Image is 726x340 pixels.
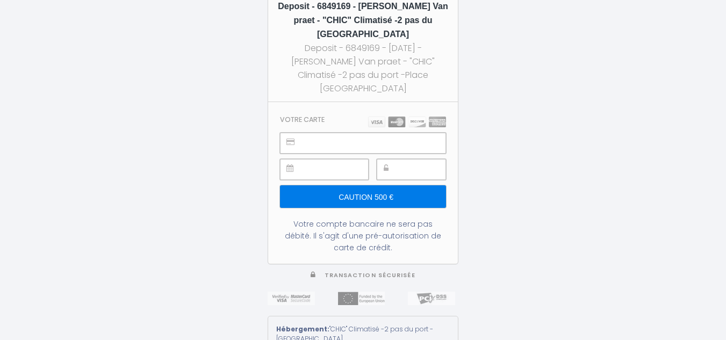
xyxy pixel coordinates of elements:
[401,160,445,179] iframe: Secure payment input frame
[276,324,329,334] strong: Hébergement:
[280,218,446,254] div: Votre compte bancaire ne sera pas débité. Il s'agit d'une pré-autorisation de carte de crédit.
[368,117,446,127] img: carts.png
[278,41,448,96] div: Deposit - 6849169 - [DATE] - [PERSON_NAME] Van praet - "CHIC" Climatisé -2 pas du port -Place [GE...
[280,115,325,124] h3: Votre carte
[325,271,415,279] span: Transaction sécurisée
[304,133,445,153] iframe: Secure payment input frame
[304,160,368,179] iframe: Secure payment input frame
[280,185,446,208] input: Caution 500 €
